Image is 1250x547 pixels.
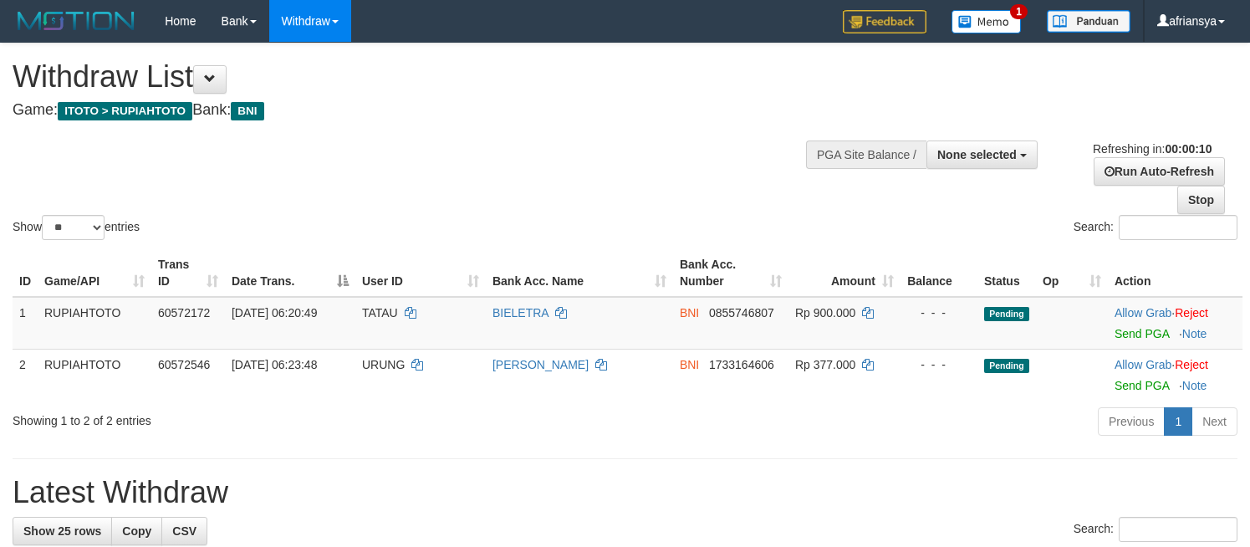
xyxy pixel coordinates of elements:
[984,359,1029,373] span: Pending
[1098,407,1165,436] a: Previous
[38,349,151,401] td: RUPIAHTOTO
[709,306,774,320] span: Copy 0855746807 to clipboard
[907,356,971,373] div: - - -
[709,358,774,371] span: Copy 1733164606 to clipboard
[795,358,855,371] span: Rp 377.000
[13,102,817,119] h4: Game: Bank:
[362,358,405,371] span: URUNG
[1108,349,1242,401] td: ·
[13,349,38,401] td: 2
[172,524,196,538] span: CSV
[158,358,210,371] span: 60572546
[492,306,548,320] a: BIELETRA
[42,215,105,240] select: Showentries
[1074,517,1237,542] label: Search:
[1115,379,1169,392] a: Send PGA
[1164,407,1192,436] a: 1
[13,8,140,33] img: MOTION_logo.png
[13,476,1237,509] h1: Latest Withdraw
[151,249,225,297] th: Trans ID: activate to sort column ascending
[1191,407,1237,436] a: Next
[806,141,926,169] div: PGA Site Balance /
[1165,142,1212,156] strong: 00:00:10
[13,406,508,429] div: Showing 1 to 2 of 2 entries
[38,249,151,297] th: Game/API: activate to sort column ascending
[355,249,486,297] th: User ID: activate to sort column ascending
[161,517,207,545] a: CSV
[111,517,162,545] a: Copy
[984,307,1029,321] span: Pending
[1175,306,1208,320] a: Reject
[122,524,151,538] span: Copy
[1182,327,1207,340] a: Note
[13,297,38,350] td: 1
[788,249,901,297] th: Amount: activate to sort column ascending
[1115,358,1175,371] span: ·
[1093,142,1212,156] span: Refreshing in:
[58,102,192,120] span: ITOTO > RUPIAHTOTO
[1047,10,1130,33] img: panduan.png
[1115,358,1171,371] a: Allow Grab
[952,10,1022,33] img: Button%20Memo.svg
[232,358,317,371] span: [DATE] 06:23:48
[1119,517,1237,542] input: Search:
[13,60,817,94] h1: Withdraw List
[1108,297,1242,350] td: ·
[843,10,926,33] img: Feedback.jpg
[13,249,38,297] th: ID
[795,306,855,320] span: Rp 900.000
[486,249,673,297] th: Bank Acc. Name: activate to sort column ascending
[680,358,699,371] span: BNI
[232,306,317,320] span: [DATE] 06:20:49
[158,306,210,320] span: 60572172
[1010,4,1028,19] span: 1
[907,304,971,321] div: - - -
[1108,249,1242,297] th: Action
[13,215,140,240] label: Show entries
[23,524,101,538] span: Show 25 rows
[901,249,977,297] th: Balance
[680,306,699,320] span: BNI
[225,249,355,297] th: Date Trans.: activate to sort column descending
[1115,306,1175,320] span: ·
[1119,215,1237,240] input: Search:
[926,141,1038,169] button: None selected
[362,306,398,320] span: TATAU
[1175,358,1208,371] a: Reject
[492,358,589,371] a: [PERSON_NAME]
[13,517,112,545] a: Show 25 rows
[1094,157,1225,186] a: Run Auto-Refresh
[38,297,151,350] td: RUPIAHTOTO
[1036,249,1108,297] th: Op: activate to sort column ascending
[673,249,788,297] th: Bank Acc. Number: activate to sort column ascending
[937,148,1017,161] span: None selected
[1115,306,1171,320] a: Allow Grab
[231,102,263,120] span: BNI
[1182,379,1207,392] a: Note
[1115,327,1169,340] a: Send PGA
[1074,215,1237,240] label: Search:
[977,249,1036,297] th: Status
[1177,186,1225,214] a: Stop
